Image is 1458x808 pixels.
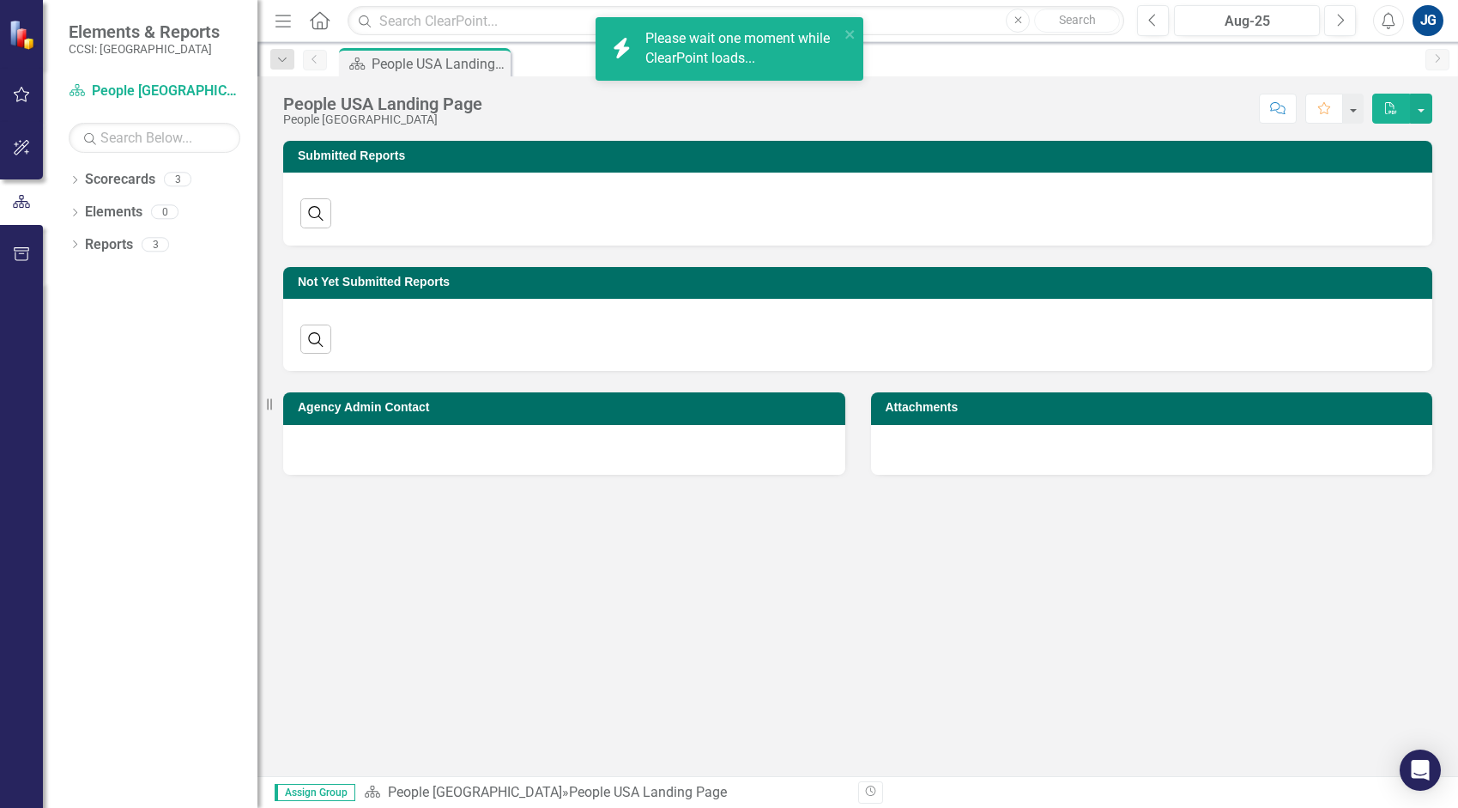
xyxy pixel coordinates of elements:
div: 3 [142,237,169,252]
div: People USA Landing Page [569,784,727,800]
div: People USA Landing Page [372,53,506,75]
a: People [GEOGRAPHIC_DATA] [69,82,240,101]
button: Aug-25 [1174,5,1320,36]
h3: Not Yet Submitted Reports [298,276,1424,289]
img: ClearPoint Strategy [7,18,39,51]
div: Please wait one moment while ClearPoint loads... [645,29,839,69]
a: Scorecards [85,170,155,190]
button: Search [1034,9,1120,33]
div: Open Intercom Messenger [1400,750,1441,791]
span: Assign Group [275,784,355,801]
a: People [GEOGRAPHIC_DATA] [388,784,562,800]
span: Elements & Reports [69,21,220,42]
div: 0 [151,205,178,220]
div: People USA Landing Page [283,94,482,113]
a: Elements [85,203,142,222]
button: JG [1413,5,1443,36]
div: 3 [164,173,191,187]
div: » [364,783,845,803]
button: close [844,24,856,44]
div: People [GEOGRAPHIC_DATA] [283,113,482,126]
input: Search ClearPoint... [348,6,1124,36]
h3: Agency Admin Contact [298,401,837,414]
h3: Attachments [886,401,1425,414]
small: CCSI: [GEOGRAPHIC_DATA] [69,42,220,56]
input: Search Below... [69,123,240,153]
h3: Submitted Reports [298,149,1424,162]
span: Search [1059,13,1096,27]
a: Reports [85,235,133,255]
div: Aug-25 [1180,11,1314,32]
